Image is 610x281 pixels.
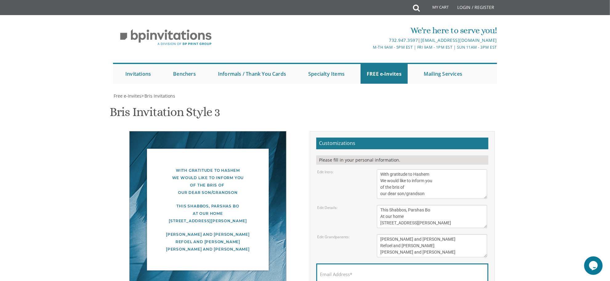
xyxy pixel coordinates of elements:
label: Edit Details: [317,205,337,210]
a: [EMAIL_ADDRESS][DOMAIN_NAME] [421,37,497,43]
a: Mailing Services [418,64,468,84]
h1: Bris Invitation Style 3 [110,105,220,123]
a: Invitations [119,64,157,84]
label: Edit Grandparents: [317,234,349,239]
img: BP Invitation Loft [113,25,219,50]
a: Specialty Items [302,64,351,84]
a: 732.947.3597 [389,37,418,43]
div: [PERSON_NAME] and [PERSON_NAME] Refoel and [PERSON_NAME] [PERSON_NAME] and [PERSON_NAME] [142,231,274,253]
h2: Customizations [316,138,488,149]
a: FREE e-Invites [361,64,408,84]
a: My Cart [419,1,453,16]
div: | [241,37,497,44]
span: Free e-Invites [114,93,141,99]
textarea: With gratitude to Hashem We would like to inform you of the bris of our dear son/grandson [377,169,487,199]
a: Free e-Invites [113,93,141,99]
textarea: This Shabbos, Parshas Bo At our home [STREET_ADDRESS][PERSON_NAME] [377,205,487,228]
span: > [141,93,175,99]
div: M-Th 9am - 5pm EST | Fri 9am - 1pm EST | Sun 11am - 3pm EST [241,44,497,50]
div: With gratitude to Hashem We would like to inform you of the bris of our dear son/grandson [142,167,274,196]
div: Please fill in your personal information. [316,155,488,165]
label: Email Address* [320,271,353,278]
a: Bris Invitations [144,93,175,99]
a: Benchers [167,64,202,84]
div: This Shabbos, Parshas Bo At our home [STREET_ADDRESS][PERSON_NAME] [142,203,274,225]
a: Informals / Thank You Cards [212,64,292,84]
div: We're here to serve you! [241,24,497,37]
label: Edit Intro: [317,169,333,175]
iframe: chat widget [584,256,604,275]
textarea: [PERSON_NAME] and [PERSON_NAME] Refoel and [PERSON_NAME] [PERSON_NAME] and [PERSON_NAME] [377,234,487,257]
